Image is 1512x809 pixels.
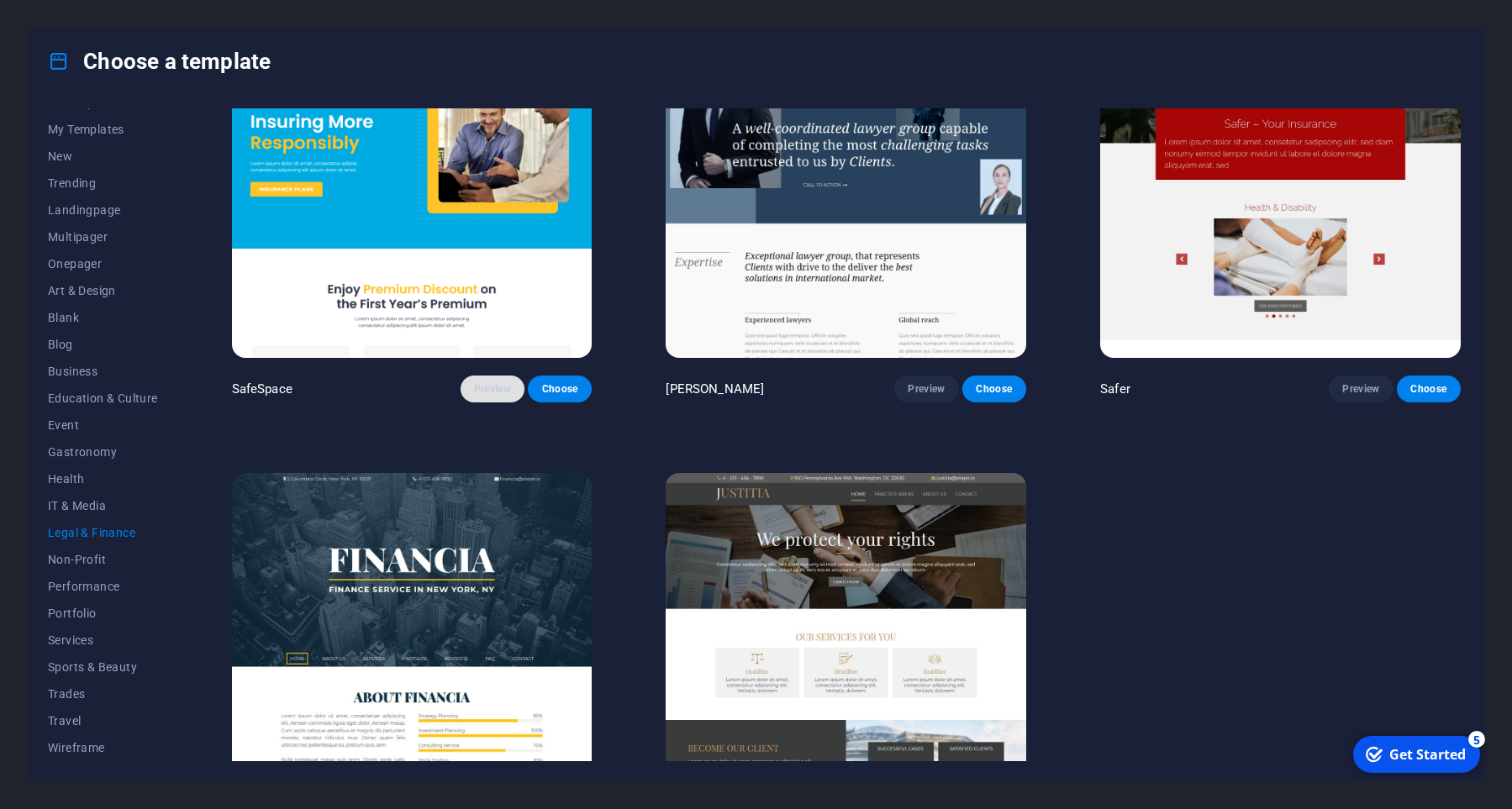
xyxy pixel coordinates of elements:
img: Nolan-Bahler [666,26,1026,358]
span: Preview [474,382,511,396]
button: Business [48,358,158,385]
button: Performance [48,573,158,600]
img: Safer [1100,26,1461,358]
button: Wireframe [48,734,158,761]
span: IT & Media [48,499,158,512]
button: Health [48,465,158,492]
span: Trending [48,176,158,190]
span: Onepager [48,257,158,271]
span: New [48,150,158,163]
span: Event [48,418,158,432]
button: Services [48,627,158,654]
span: Choose [1410,382,1447,396]
button: Trades [48,680,158,707]
button: Multipager [48,223,158,250]
span: Choose [976,382,1013,396]
div: Get Started 5 items remaining, 0% complete [9,7,136,44]
span: Business [48,365,158,378]
button: Choose [528,376,592,402]
span: Legal & Finance [48,526,158,539]
button: New [48,143,158,170]
button: Choose [1397,376,1461,402]
img: Financia [232,473,593,805]
span: Art & Design [48,284,158,297]
span: Portfolio [48,607,158,620]
span: Gastronomy [48,445,158,459]
button: Portfolio [48,600,158,627]
button: Trending [48,170,158,197]
span: Blank [48,311,158,324]
div: Get Started [45,16,122,34]
span: Multipager [48,230,158,244]
button: Landingpage [48,197,158,223]
span: Landingpage [48,203,158,217]
span: Blog [48,338,158,351]
span: Wireframe [48,741,158,754]
span: My Templates [48,123,158,136]
img: SafeSpace [232,26,593,358]
button: Event [48,412,158,439]
button: Preview [1329,376,1393,402]
span: Preview [1342,382,1379,396]
p: [PERSON_NAME] [666,381,764,397]
span: Non-Profit [48,553,158,566]
div: 5 [124,2,141,18]
button: Legal & Finance [48,519,158,546]
button: Preview [894,376,958,402]
button: Blank [48,304,158,331]
button: Education & Culture [48,385,158,412]
p: Safer [1100,381,1130,397]
span: Choose [541,382,578,396]
button: IT & Media [48,492,158,519]
p: SafeSpace [232,381,292,397]
button: Sports & Beauty [48,654,158,680]
span: Preview [908,382,945,396]
button: Travel [48,707,158,734]
span: Services [48,633,158,647]
button: My Templates [48,116,158,143]
span: Trades [48,687,158,701]
span: Sports & Beauty [48,660,158,674]
span: Education & Culture [48,391,158,405]
button: Choose [962,376,1026,402]
span: Performance [48,580,158,593]
span: Travel [48,714,158,728]
button: Blog [48,331,158,358]
button: Art & Design [48,277,158,304]
span: Health [48,472,158,486]
img: Justitia [666,473,1026,805]
button: Preview [461,376,524,402]
button: Non-Profit [48,546,158,573]
button: Onepager [48,250,158,277]
button: Gastronomy [48,439,158,465]
h4: Choose a template [48,48,271,75]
